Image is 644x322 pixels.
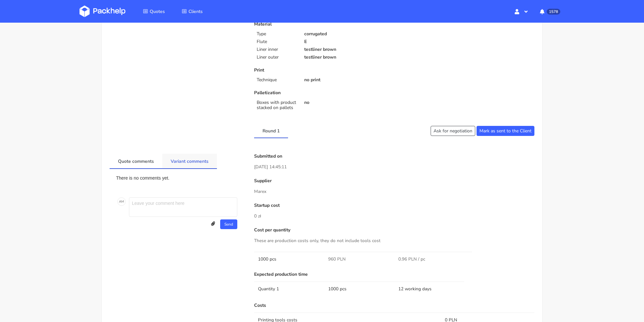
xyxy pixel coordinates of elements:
[121,197,124,206] span: M
[254,123,288,138] a: Round 1
[304,55,390,60] p: testliner brown
[254,188,534,195] p: Marex
[254,154,534,159] p: Submitted on
[304,39,390,44] p: E
[116,175,239,181] p: There is no comments yet.
[119,197,121,206] span: A
[254,213,534,220] p: 0 zł
[254,237,534,244] p: These are production costs only, they do not include tools cost
[304,47,390,52] p: testliner brown
[254,22,390,27] p: Material
[324,282,394,296] td: 1000 pcs
[328,256,346,262] span: 960 PLN
[254,272,534,277] p: Expected production time
[188,8,203,15] span: Clients
[257,47,296,52] p: Liner inner
[535,6,564,17] button: 1578
[162,154,217,168] a: Variant comments
[254,90,390,95] p: Palletization
[80,6,125,17] img: Dashboard
[150,8,165,15] span: Quotes
[257,39,296,44] p: Flute
[220,219,237,229] button: Send
[254,303,534,308] p: Costs
[254,282,324,296] td: Quantity 1
[254,163,534,171] p: [DATE] 14:45:11
[304,77,390,83] p: no print
[174,6,210,17] a: Clients
[257,77,296,83] p: Technique
[254,203,534,208] p: Startup cost
[254,228,534,233] p: Cost per quantity
[398,256,425,262] span: 0.96 PLN / pc
[110,154,162,168] a: Quote comments
[394,282,465,296] td: 12 working days
[257,100,296,110] p: Boxes with product stacked on pallets
[254,252,324,266] td: 1000 pcs
[135,6,173,17] a: Quotes
[257,31,296,37] p: Type
[254,68,390,73] p: Print
[257,55,296,60] p: Liner outer
[254,178,534,183] p: Supplier
[304,100,390,105] p: no
[547,9,560,15] span: 1578
[477,126,534,136] button: Mark as sent to the Client
[304,31,390,37] p: corrugated
[431,126,475,136] button: Ask for negotiation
